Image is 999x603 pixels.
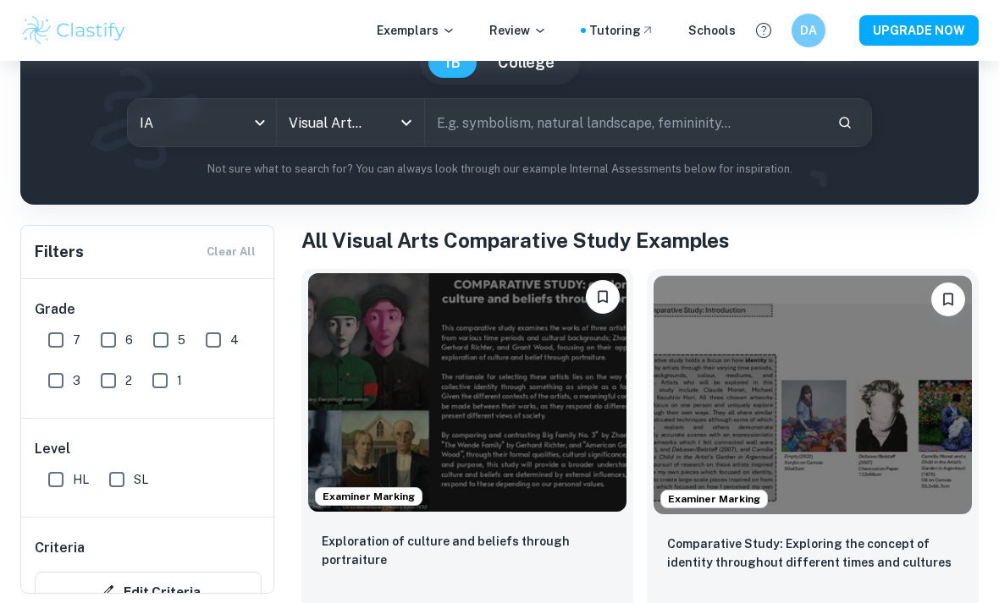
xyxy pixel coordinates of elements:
[308,273,626,512] img: Visual Arts Comparative Study IA example thumbnail: Exploration of culture and beliefs throu
[134,470,148,489] span: SL
[428,47,477,78] button: IB
[73,331,80,349] span: 7
[73,470,89,489] span: HL
[831,108,859,137] button: Search
[125,371,132,390] span: 2
[34,161,965,178] p: Not sure what to search for? You can always look through our example Internal Assessments below f...
[35,439,262,459] h6: Level
[489,21,547,40] p: Review
[395,111,418,134] button: Open
[859,15,979,46] button: UPGRADE NOW
[322,532,613,569] p: Exploration of culture and beliefs through portraiture
[586,280,620,314] button: Bookmark
[661,491,767,507] span: Examiner Marking
[749,16,778,45] button: Help and Feedback
[654,276,972,514] img: Visual Arts Comparative Study IA example thumbnail: Comparative Study: Exploring the concept
[35,538,85,558] h6: Criteria
[481,47,571,78] button: College
[688,21,736,40] a: Schools
[20,14,128,47] img: Clastify logo
[125,331,133,349] span: 6
[128,99,276,146] div: IA
[589,21,654,40] a: Tutoring
[792,14,825,47] button: DA
[931,282,965,316] button: Bookmark
[178,331,185,349] span: 5
[799,21,819,40] h6: DA
[316,489,422,504] span: Examiner Marking
[667,534,958,572] p: Comparative Study: Exploring the concept of identity throughout different times and cultures
[35,299,262,320] h6: Grade
[73,371,80,390] span: 3
[377,21,455,40] p: Exemplars
[230,331,239,349] span: 4
[35,240,84,264] h6: Filters
[301,225,979,255] h1: All Visual Arts Comparative Study Examples
[177,371,182,390] span: 1
[425,99,824,146] input: E.g. symbolism, natural landscape, femininity...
